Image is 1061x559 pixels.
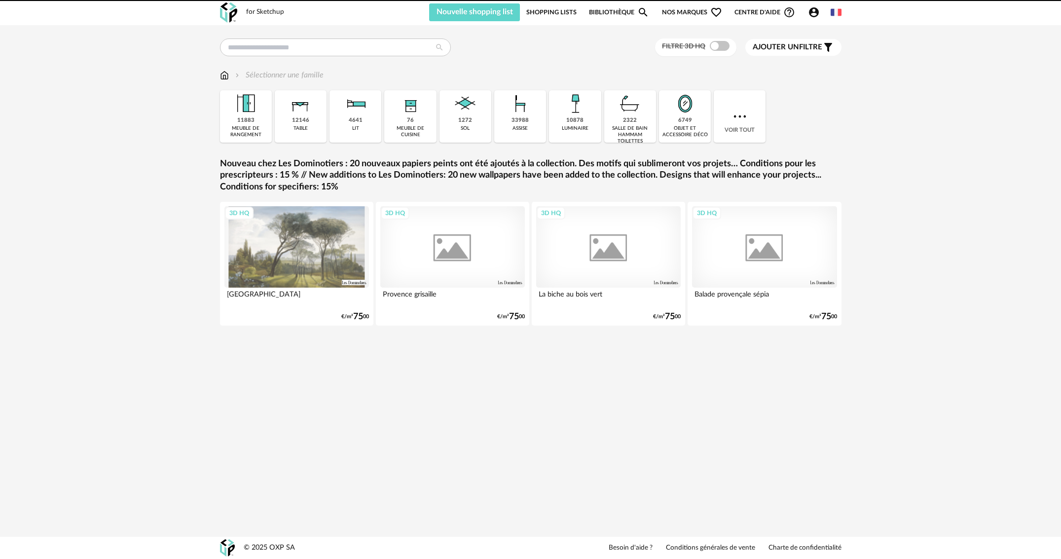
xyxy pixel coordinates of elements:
span: filtre [753,42,822,52]
span: 75 [665,313,675,320]
span: Magnify icon [637,6,649,18]
span: Account Circle icon [808,6,820,18]
img: OXP [220,2,237,23]
img: Literie.png [342,90,369,117]
span: Help Circle Outline icon [783,6,795,18]
button: Ajouter unfiltre Filter icon [745,39,841,56]
img: Assise.png [507,90,534,117]
a: Charte de confidentialité [768,544,841,553]
div: 12146 [292,117,309,124]
a: 3D HQ Balade provençale sépia €/m²7500 [688,202,841,326]
img: OXP [220,539,235,557]
div: meuble de cuisine [387,125,433,138]
img: Luminaire.png [562,90,588,117]
a: Besoin d'aide ? [609,544,653,553]
a: 3D HQ [GEOGRAPHIC_DATA] €/m²7500 [220,202,374,326]
span: Filtre 3D HQ [662,43,705,50]
img: Rangement.png [397,90,424,117]
a: BibliothèqueMagnify icon [589,3,649,21]
img: more.7b13dc1.svg [731,108,749,125]
div: 6749 [678,117,692,124]
div: €/m² 00 [497,313,525,320]
div: 33988 [512,117,529,124]
img: Sol.png [452,90,478,117]
a: Shopping Lists [526,3,577,21]
span: Heart Outline icon [710,6,722,18]
div: meuble de rangement [223,125,269,138]
div: 76 [407,117,414,124]
div: 3D HQ [225,207,254,220]
div: sol [461,125,470,132]
div: lit [352,125,359,132]
div: Provence grisaille [380,288,525,307]
div: 3D HQ [537,207,565,220]
a: Nouveau chez Les Dominotiers : 20 nouveaux papiers peints ont été ajoutés à la collection. Des mo... [220,158,841,193]
img: svg+xml;base64,PHN2ZyB3aWR0aD0iMTYiIGhlaWdodD0iMTYiIHZpZXdCb3g9IjAgMCAxNiAxNiIgZmlsbD0ibm9uZSIgeG... [233,70,241,81]
img: fr [831,7,841,18]
span: Nouvelle shopping list [437,8,513,16]
div: 1272 [458,117,472,124]
div: €/m² 00 [809,313,837,320]
div: salle de bain hammam toilettes [607,125,653,145]
div: table [293,125,308,132]
span: Nos marques [662,3,722,21]
div: La biche au bois vert [536,288,681,307]
div: Sélectionner une famille [233,70,324,81]
a: Conditions générales de vente [666,544,755,553]
a: 3D HQ Provence grisaille €/m²7500 [376,202,530,326]
span: Filter icon [822,41,834,53]
div: luminaire [562,125,588,132]
div: 11883 [237,117,255,124]
span: Account Circle icon [808,6,824,18]
div: Balade provençale sépia [692,288,837,307]
img: Miroir.png [672,90,698,117]
div: © 2025 OXP SA [244,543,295,553]
button: Nouvelle shopping list [429,3,520,21]
span: Ajouter un [753,43,799,51]
div: 3D HQ [693,207,721,220]
div: assise [512,125,528,132]
span: Centre d'aideHelp Circle Outline icon [734,6,795,18]
div: €/m² 00 [341,313,369,320]
div: 2322 [623,117,637,124]
span: 75 [821,313,831,320]
div: for Sketchup [246,8,284,17]
span: 75 [353,313,363,320]
img: Salle%20de%20bain.png [617,90,643,117]
img: Table.png [287,90,314,117]
img: svg+xml;base64,PHN2ZyB3aWR0aD0iMTYiIGhlaWdodD0iMTciIHZpZXdCb3g9IjAgMCAxNiAxNyIgZmlsbD0ibm9uZSIgeG... [220,70,229,81]
div: 10878 [566,117,584,124]
div: 3D HQ [381,207,409,220]
div: objet et accessoire déco [662,125,708,138]
a: 3D HQ La biche au bois vert €/m²7500 [532,202,686,326]
div: [GEOGRAPHIC_DATA] [224,288,369,307]
span: 75 [509,313,519,320]
img: Meuble%20de%20rangement.png [232,90,259,117]
div: 4641 [349,117,363,124]
div: Voir tout [714,90,766,143]
div: €/m² 00 [653,313,681,320]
